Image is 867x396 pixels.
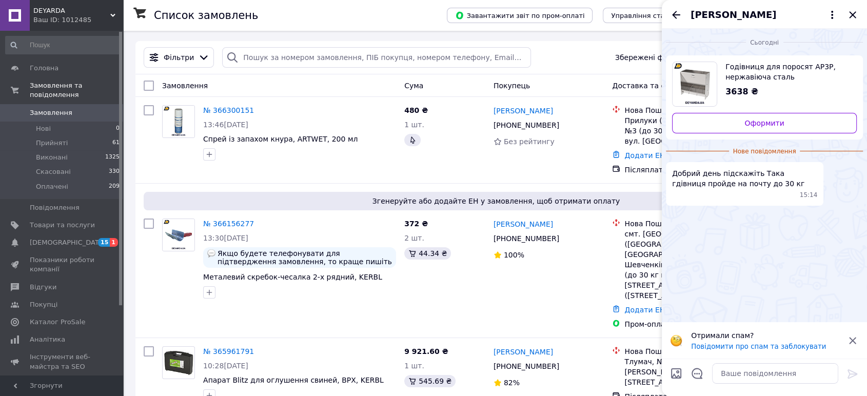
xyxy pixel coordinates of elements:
[624,219,746,229] div: Нова Пошта
[624,346,746,357] div: Нова Пошта
[404,247,451,260] div: 44.34 ₴
[455,11,584,20] span: Завантажити звіт по пром-оплаті
[666,37,863,47] div: 12.10.2025
[154,9,258,22] h1: Список замовлень
[691,8,776,22] span: [PERSON_NAME]
[222,47,531,68] input: Пошук за номером замовлення, ПІБ покупця, номером телефону, Email, номером накладної
[30,108,72,117] span: Замовлення
[624,165,746,175] div: Післяплата
[494,219,553,229] a: [PERSON_NAME]
[673,62,717,106] img: 5761101527_w100_h100_kormushka-dlya-porosyat.jpg
[447,8,593,23] button: Завантажити звіт по пром-оплаті
[163,219,194,251] img: Фото товару
[36,167,71,176] span: Скасовані
[491,231,561,246] div: [PHONE_NUMBER]
[624,357,746,387] div: Тлумач, №1: вул. [PERSON_NAME][STREET_ADDRESS]
[164,52,194,63] span: Фільтри
[624,105,746,115] div: Нова Пошта
[603,8,698,23] button: Управління статусами
[163,349,194,376] img: Фото товару
[105,153,120,162] span: 1325
[491,359,561,373] div: [PHONE_NUMBER]
[30,352,95,371] span: Інструменти веб-майстра та SEO
[203,106,254,114] a: № 366300151
[624,319,746,329] div: Пром-оплата
[30,238,106,247] span: [DEMOGRAPHIC_DATA]
[494,82,530,90] span: Покупець
[624,151,665,160] a: Додати ЕН
[404,375,456,387] div: 545.69 ₴
[670,334,682,347] img: :face_with_monocle:
[494,106,553,116] a: [PERSON_NAME]
[30,335,65,344] span: Аналітика
[672,168,817,189] span: Добрий день підскажіть Така гдівниця пройде на почту до 30 кг
[98,238,110,247] span: 15
[36,138,68,148] span: Прийняті
[624,115,746,146] div: Прилуки ([GEOGRAPHIC_DATA].), №3 (до 30 кг на одне місце): вул. [GEOGRAPHIC_DATA], 291-В
[203,121,248,129] span: 13:46[DATE]
[404,121,424,129] span: 1 шт.
[725,87,758,96] span: 3638 ₴
[162,105,195,138] a: Фото товару
[404,347,448,355] span: 9 921.60 ₴
[612,82,687,90] span: Доставка та оплата
[504,137,555,146] span: Без рейтингу
[491,118,561,132] div: [PHONE_NUMBER]
[36,124,51,133] span: Нові
[218,249,392,266] span: Якщо будете телефонувати для підтвердження замовлення, то краще пишіть у Prom-чат, оскільки вдома...
[691,367,704,380] button: Відкрити шаблони відповідей
[30,255,95,274] span: Показники роботи компанії
[672,113,857,133] a: Оформити
[670,9,682,21] button: Назад
[746,38,783,47] span: Сьогодні
[203,273,382,281] a: Металевий скребок-чесалка 2-х рядний, KERBL
[163,106,194,137] img: Фото товару
[203,220,254,228] a: № 366156277
[148,196,844,206] span: Згенеруйте або додайте ЕН у замовлення, щоб отримати оплату
[504,379,520,387] span: 82%
[203,362,248,370] span: 10:28[DATE]
[5,36,121,54] input: Пошук
[30,300,57,309] span: Покупці
[800,191,818,200] span: 15:14 12.10.2025
[30,221,95,230] span: Товари та послуги
[203,347,254,355] a: № 365961791
[109,182,120,191] span: 209
[404,220,428,228] span: 372 ₴
[36,153,68,162] span: Виконані
[36,182,68,191] span: Оплачені
[30,81,123,100] span: Замовлення та повідомлення
[404,106,428,114] span: 480 ₴
[404,362,424,370] span: 1 шт.
[404,82,423,90] span: Cума
[494,347,553,357] a: [PERSON_NAME]
[33,6,110,15] span: DEYARDA
[33,15,123,25] div: Ваш ID: 1012485
[30,203,80,212] span: Повідомлення
[611,12,689,19] span: Управління статусами
[691,8,838,22] button: [PERSON_NAME]
[729,147,800,156] span: Нове повідомлення
[691,343,826,350] button: Повідомити про спам та заблокувати
[203,234,248,242] span: 13:30[DATE]
[504,251,524,259] span: 100%
[624,229,746,301] div: смт. [GEOGRAPHIC_DATA] ([GEOGRAPHIC_DATA], [GEOGRAPHIC_DATA]. Шевченківська сільрада), №1 (до 30 ...
[162,346,195,379] a: Фото товару
[691,330,840,341] p: Отримали спам?
[846,9,859,21] button: Закрити
[30,318,85,327] span: Каталог ProSale
[624,306,665,314] a: Додати ЕН
[203,376,384,384] a: Апарат Blitz для оглушення свиней, ВРХ, KERBL
[112,138,120,148] span: 61
[615,52,690,63] span: Збережені фільтри:
[404,234,424,242] span: 2 шт.
[30,283,56,292] span: Відгуки
[203,135,358,143] a: Спрей із запахом кнура, ARTWET, 200 мл
[30,64,58,73] span: Головна
[207,249,215,258] img: :speech_balloon:
[162,82,208,90] span: Замовлення
[110,238,118,247] span: 1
